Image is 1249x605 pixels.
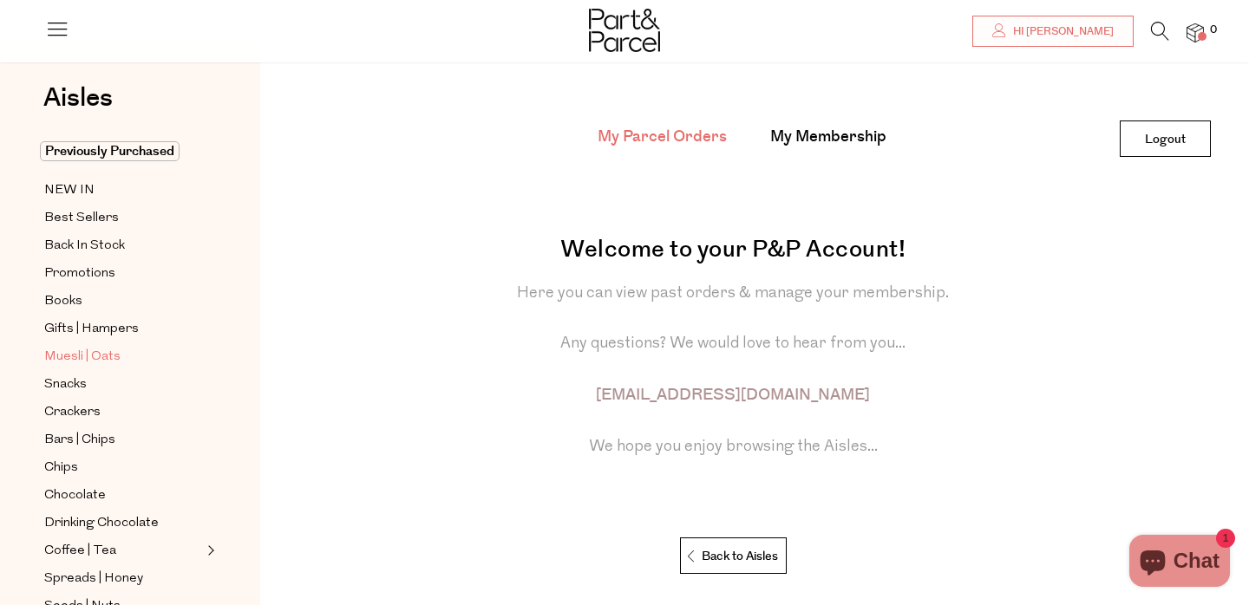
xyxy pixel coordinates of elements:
[44,458,78,478] span: Chips
[291,435,1175,460] p: We hope you enjoy browsing the Aisles...
[972,16,1134,47] a: Hi [PERSON_NAME]
[44,141,202,162] a: Previously Purchased
[589,9,660,52] img: Part&Parcel
[44,569,143,589] span: Spreads | Honey
[44,401,202,423] a: Crackers
[44,319,139,340] span: Gifts | Hampers
[44,347,121,368] span: Muesli | Oats
[203,540,215,561] button: Expand/Collapse Coffee | Tea
[1206,23,1221,38] span: 0
[44,512,202,534] a: Drinking Chocolate
[44,207,202,229] a: Best Sellers
[44,291,82,312] span: Books
[1009,24,1114,39] span: Hi [PERSON_NAME]
[44,208,119,229] span: Best Sellers
[44,290,202,312] a: Books
[44,568,202,589] a: Spreads | Honey
[1124,535,1235,591] inbox-online-store-chat: Shopify online store chat
[44,430,115,451] span: Bars | Chips
[44,513,159,534] span: Drinking Chocolate
[291,236,1175,263] h4: Welcome to your P&P Account!
[291,332,1175,357] p: Any questions? We would love to hear from you...
[44,374,202,395] a: Snacks
[43,85,113,128] a: Aisles
[596,384,870,407] a: [EMAIL_ADDRESS][DOMAIN_NAME]
[685,538,778,575] p: Back to Aisles
[770,126,886,148] a: My Membership
[1120,120,1211,157] a: Logout
[44,485,202,506] a: Chocolate
[44,235,202,257] a: Back In Stock
[44,263,115,284] span: Promotions
[44,263,202,284] a: Promotions
[1187,23,1204,42] a: 0
[44,540,202,562] a: Coffee | Tea
[44,346,202,368] a: Muesli | Oats
[598,126,727,148] a: My Parcel Orders
[44,318,202,340] a: Gifts | Hampers
[44,180,95,201] span: NEW IN
[44,236,125,257] span: Back In Stock
[44,402,101,423] span: Crackers
[44,429,202,451] a: Bars | Chips
[44,179,202,201] a: NEW IN
[44,485,106,506] span: Chocolate
[40,141,180,161] span: Previously Purchased
[680,537,787,574] a: Back to Aisles
[44,457,202,478] a: Chips
[43,79,113,117] span: Aisles
[44,541,116,562] span: Coffee | Tea
[291,282,1175,307] p: Here you can view past orders & manage your membership.
[44,374,87,395] span: Snacks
